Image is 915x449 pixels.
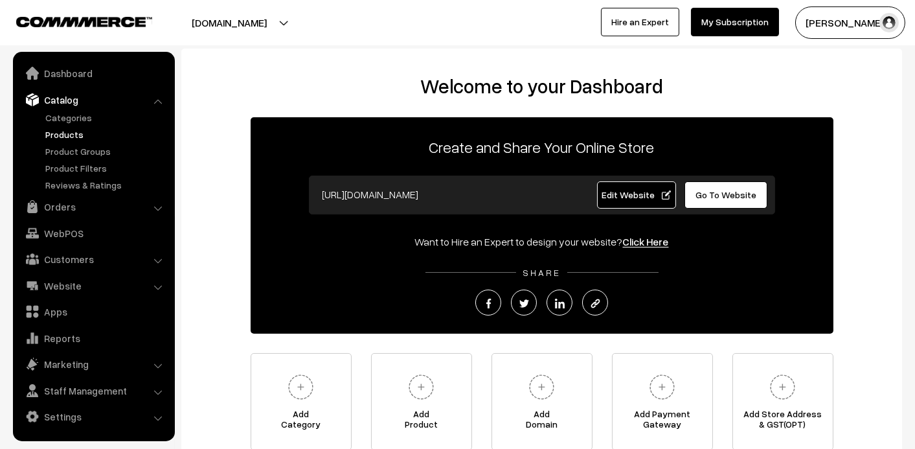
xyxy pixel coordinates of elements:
[16,17,152,27] img: COMMMERCE
[602,189,671,200] span: Edit Website
[16,88,170,111] a: Catalog
[194,75,889,98] h2: Welcome to your Dashboard
[524,369,559,405] img: plus.svg
[16,248,170,271] a: Customers
[613,409,712,435] span: Add Payment Gateway
[16,327,170,350] a: Reports
[283,369,319,405] img: plus.svg
[251,135,833,159] p: Create and Share Your Online Store
[42,111,170,124] a: Categories
[16,352,170,376] a: Marketing
[16,195,170,218] a: Orders
[691,8,779,36] a: My Subscription
[372,409,471,435] span: Add Product
[601,8,679,36] a: Hire an Expert
[733,409,833,435] span: Add Store Address & GST(OPT)
[403,369,439,405] img: plus.svg
[597,181,676,209] a: Edit Website
[623,235,669,248] a: Click Here
[42,178,170,192] a: Reviews & Ratings
[42,161,170,175] a: Product Filters
[795,6,905,39] button: [PERSON_NAME]…
[695,189,756,200] span: Go To Website
[251,234,833,249] div: Want to Hire an Expert to design your website?
[16,405,170,428] a: Settings
[765,369,800,405] img: plus.svg
[684,181,768,209] a: Go To Website
[16,274,170,297] a: Website
[879,13,899,32] img: user
[16,379,170,402] a: Staff Management
[16,222,170,245] a: WebPOS
[644,369,680,405] img: plus.svg
[16,13,130,29] a: COMMMERCE
[42,128,170,141] a: Products
[146,6,312,39] button: [DOMAIN_NAME]
[16,62,170,85] a: Dashboard
[16,300,170,323] a: Apps
[42,144,170,158] a: Product Groups
[516,267,567,278] span: SHARE
[251,409,351,435] span: Add Category
[492,409,592,435] span: Add Domain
